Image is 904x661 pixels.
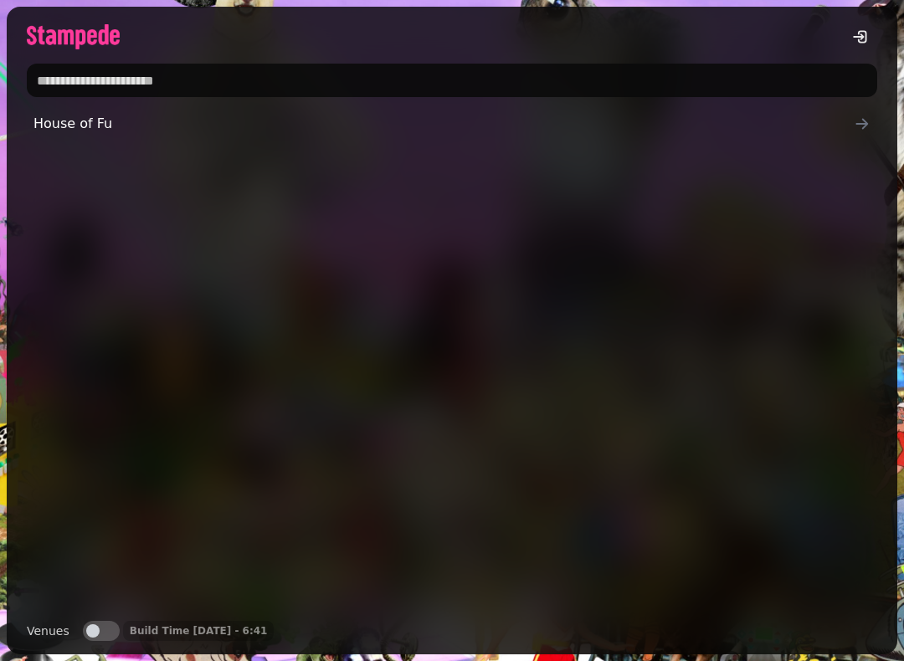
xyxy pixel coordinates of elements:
label: Venues [27,621,69,641]
span: House of Fu [33,114,854,134]
img: logo [27,24,120,49]
button: logout [844,20,877,54]
a: House of Fu [27,107,877,141]
p: Build Time [DATE] - 6:41 [130,624,268,638]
